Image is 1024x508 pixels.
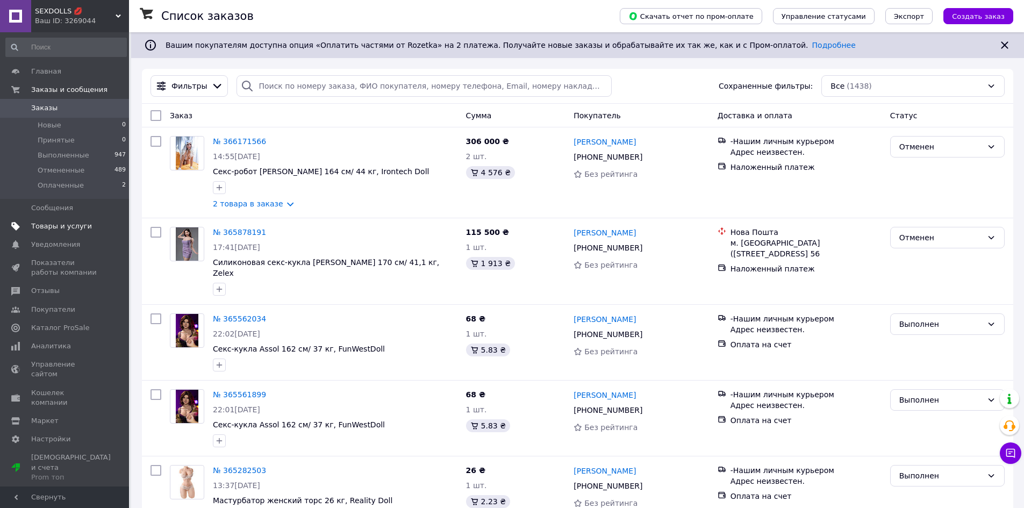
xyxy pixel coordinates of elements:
a: Создать заказ [933,11,1013,20]
span: Покупатель [574,111,621,120]
a: № 366171566 [213,137,266,146]
a: [PERSON_NAME] [574,390,636,400]
div: [PHONE_NUMBER] [571,240,645,255]
div: Выполнен [899,318,983,330]
div: Адрес неизвестен. [731,147,882,158]
a: Фото товару [170,136,204,170]
span: Маркет [31,416,59,426]
span: (1438) [847,82,872,90]
span: 1 шт. [466,243,487,252]
img: Фото товару [176,227,198,261]
span: Вашим покупателям доступна опция «Оплатить частями от Rozetka» на 2 платежа. Получайте новые зака... [166,41,856,49]
a: [PERSON_NAME] [574,314,636,325]
a: Подробнее [812,41,856,49]
span: 115 500 ₴ [466,228,509,237]
span: 22:01[DATE] [213,405,260,414]
a: № 365561899 [213,390,266,399]
span: Заказ [170,111,192,120]
div: Оплата на счет [731,415,882,426]
span: SEXDOLLS 💋 [35,6,116,16]
a: Фото товару [170,227,204,261]
a: [PERSON_NAME] [574,227,636,238]
a: Фото товару [170,465,204,499]
a: № 365562034 [213,314,266,323]
span: Показатели работы компании [31,258,99,277]
span: Аналитика [31,341,71,351]
img: Фото товару [176,137,198,170]
img: Фото товару [176,466,198,499]
div: 4 576 ₴ [466,166,515,179]
button: Чат с покупателем [1000,442,1021,464]
span: 1 шт. [466,481,487,490]
span: 947 [114,151,126,160]
div: -Нашим личным курьером [731,136,882,147]
span: 1 шт. [466,330,487,338]
span: Фильтры [171,81,207,91]
span: Без рейтинга [584,347,638,356]
div: 5.83 ₴ [466,419,510,432]
div: Выполнен [899,470,983,482]
span: [DEMOGRAPHIC_DATA] и счета [31,453,111,482]
span: Доставка и оплата [718,111,792,120]
a: Фото товару [170,389,204,424]
span: Принятые [38,135,75,145]
span: Главная [31,67,61,76]
a: № 365282503 [213,466,266,475]
div: -Нашим личным курьером [731,389,882,400]
span: Оплаченные [38,181,84,190]
span: 68 ₴ [466,390,485,399]
div: Наложенный платеж [731,263,882,274]
input: Поиск [5,38,127,57]
h1: Список заказов [161,10,254,23]
span: 0 [122,135,126,145]
span: Новые [38,120,61,130]
button: Скачать отчет по пром-оплате [620,8,762,24]
div: 5.83 ₴ [466,344,510,356]
img: Фото товару [176,390,198,423]
button: Управление статусами [773,8,875,24]
span: Уведомления [31,240,80,249]
span: 1 шт. [466,405,487,414]
div: Ваш ID: 3269044 [35,16,129,26]
button: Создать заказ [943,8,1013,24]
input: Поиск по номеру заказа, ФИО покупателя, номеру телефона, Email, номеру накладной [237,75,611,97]
span: Экспорт [894,12,924,20]
span: 489 [114,166,126,175]
a: № 365878191 [213,228,266,237]
div: [PHONE_NUMBER] [571,327,645,342]
div: -Нашим личным курьером [731,465,882,476]
span: Сообщения [31,203,73,213]
span: 14:55[DATE] [213,152,260,161]
span: Силиконовая секс-кукла [PERSON_NAME] 170 см/ 41,1 кг, Zelex [213,258,439,277]
span: Отзывы [31,286,60,296]
span: 13:37[DATE] [213,481,260,490]
div: Оплата на счет [731,491,882,502]
span: 2 шт. [466,152,487,161]
div: Оплата на счет [731,339,882,350]
span: Создать заказ [952,12,1005,20]
div: Наложенный платеж [731,162,882,173]
div: Выполнен [899,394,983,406]
span: Заказы и сообщения [31,85,108,95]
a: Секс-кукла Assol 162 см/ 37 кг, FunWestDoll [213,420,385,429]
span: Статус [890,111,918,120]
span: Скачать отчет по пром-оплате [628,11,754,21]
span: Сохраненные фильтры: [719,81,813,91]
a: Секс-робот [PERSON_NAME] 164 см/ 44 кг, Irontech Doll [213,167,429,176]
span: Без рейтинга [584,261,638,269]
span: Сумма [466,111,492,120]
span: Выполненные [38,151,89,160]
div: 1 913 ₴ [466,257,515,270]
span: Кошелек компании [31,388,99,407]
div: Отменен [899,141,983,153]
a: Секс-кукла Assol 162 см/ 37 кг, FunWestDoll [213,345,385,353]
span: Настройки [31,434,70,444]
span: 22:02[DATE] [213,330,260,338]
a: [PERSON_NAME] [574,466,636,476]
div: м. [GEOGRAPHIC_DATA] ([STREET_ADDRESS] 56 [731,238,882,259]
a: Мастурбатор женский торс 26 кг, Reality Doll [213,496,392,505]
